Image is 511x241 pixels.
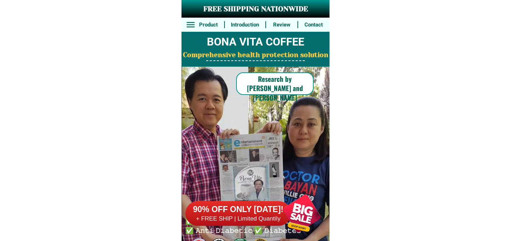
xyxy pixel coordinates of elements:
h6: Review [270,21,294,29]
h6: Product [197,21,221,29]
h6: + FREE SHIP | Limited Quantily [185,215,291,223]
h6: 90% OFF ONLY [DATE]! [185,204,291,215]
h3: FREE SHIPPING NATIONWIDE [181,4,330,14]
h2: Comprehensive health protection solution [181,50,330,60]
h2: BONA VITA COFFEE [181,34,330,50]
h6: Research by [PERSON_NAME] and [PERSON_NAME] [236,74,314,102]
h6: Contact [302,21,326,29]
h6: Introduction [229,21,261,29]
